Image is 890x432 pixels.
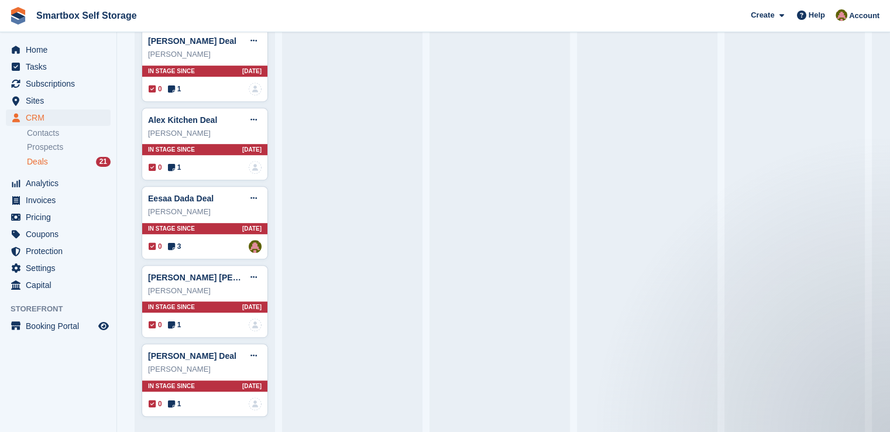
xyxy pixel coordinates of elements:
span: Capital [26,277,96,293]
a: menu [6,192,111,208]
img: Alex Selenitsas [836,9,847,21]
a: menu [6,260,111,276]
div: [PERSON_NAME] [148,206,262,218]
img: deal-assignee-blank [249,397,262,410]
span: 1 [168,399,181,409]
span: 1 [168,320,181,330]
span: In stage since [148,145,195,154]
span: Deals [27,156,48,167]
span: Prospects [27,142,63,153]
span: [DATE] [242,224,262,233]
a: menu [6,277,111,293]
span: CRM [26,109,96,126]
img: stora-icon-8386f47178a22dfd0bd8f6a31ec36ba5ce8667c1dd55bd0f319d3a0aa187defe.svg [9,7,27,25]
span: Help [809,9,825,21]
span: Create [751,9,774,21]
span: Analytics [26,175,96,191]
a: Deals 21 [27,156,111,168]
span: [DATE] [242,145,262,154]
a: menu [6,59,111,75]
a: Preview store [97,319,111,333]
span: 0 [149,320,162,330]
a: menu [6,243,111,259]
span: Pricing [26,209,96,225]
span: 0 [149,399,162,409]
span: Subscriptions [26,76,96,92]
a: [PERSON_NAME] Deal [148,351,236,361]
img: deal-assignee-blank [249,83,262,95]
span: [DATE] [242,382,262,390]
span: Invoices [26,192,96,208]
div: [PERSON_NAME] [148,364,262,375]
a: [PERSON_NAME] [PERSON_NAME] [148,273,288,282]
div: [PERSON_NAME] [148,285,262,297]
a: Eesaa Dada Deal [148,194,214,203]
span: 0 [149,162,162,173]
span: Storefront [11,303,116,315]
div: 21 [96,157,111,167]
a: menu [6,76,111,92]
div: [PERSON_NAME] [148,49,262,60]
a: Smartbox Self Storage [32,6,142,25]
img: Alex Selenitsas [249,240,262,253]
span: 0 [149,84,162,94]
img: deal-assignee-blank [249,161,262,174]
a: [PERSON_NAME] Deal [148,36,236,46]
a: menu [6,42,111,58]
a: menu [6,109,111,126]
a: Prospects [27,141,111,153]
a: Alex Kitchen Deal [148,115,217,125]
span: Tasks [26,59,96,75]
span: 3 [168,241,181,252]
span: In stage since [148,303,195,311]
span: Protection [26,243,96,259]
span: [DATE] [242,303,262,311]
span: Settings [26,260,96,276]
span: 1 [168,162,181,173]
div: [PERSON_NAME] [148,128,262,139]
span: Booking Portal [26,318,96,334]
a: menu [6,318,111,334]
span: In stage since [148,67,195,76]
a: Contacts [27,128,111,139]
span: In stage since [148,224,195,233]
a: menu [6,175,111,191]
a: menu [6,209,111,225]
a: menu [6,92,111,109]
span: 1 [168,84,181,94]
span: [DATE] [242,67,262,76]
img: deal-assignee-blank [249,318,262,331]
span: Home [26,42,96,58]
span: In stage since [148,382,195,390]
span: Coupons [26,226,96,242]
a: menu [6,226,111,242]
span: Sites [26,92,96,109]
span: 0 [149,241,162,252]
span: Account [849,10,879,22]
